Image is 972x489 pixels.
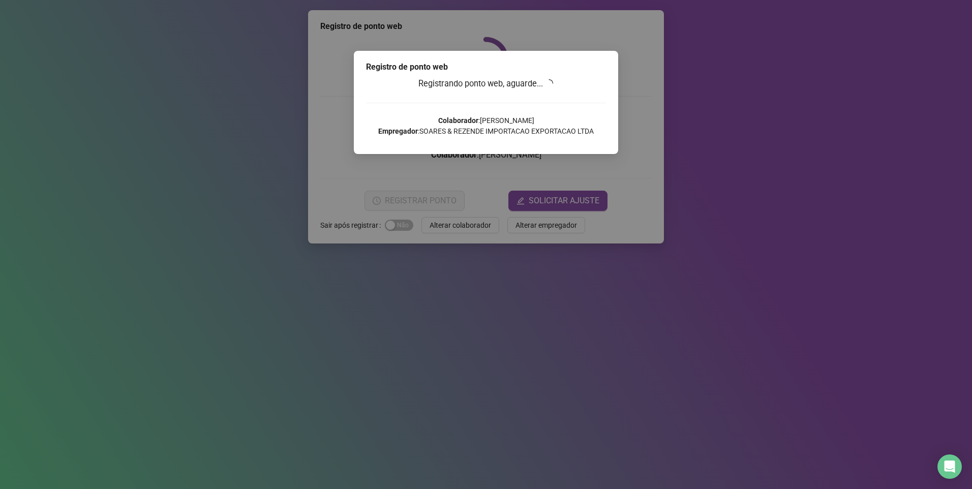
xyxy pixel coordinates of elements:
[544,79,554,88] span: loading
[366,115,606,137] p: : [PERSON_NAME] : SOARES & REZENDE IMPORTACAO EXPORTACAO LTDA
[366,77,606,90] h3: Registrando ponto web, aguarde...
[366,61,606,73] div: Registro de ponto web
[937,454,962,479] div: Open Intercom Messenger
[438,116,478,125] strong: Colaborador
[378,127,418,135] strong: Empregador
